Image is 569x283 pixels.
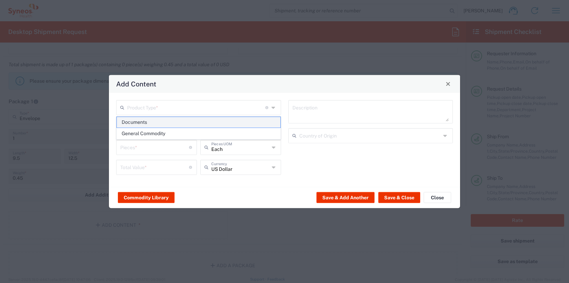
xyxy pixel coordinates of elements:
span: General Commodity [117,128,280,139]
button: Save & Close [378,192,420,203]
button: Save & Add Another [316,192,375,203]
span: Documents [117,117,280,128]
button: Close [443,79,453,89]
h4: Add Content [116,79,156,89]
button: Close [424,192,451,203]
button: Commodity Library [118,192,175,203]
